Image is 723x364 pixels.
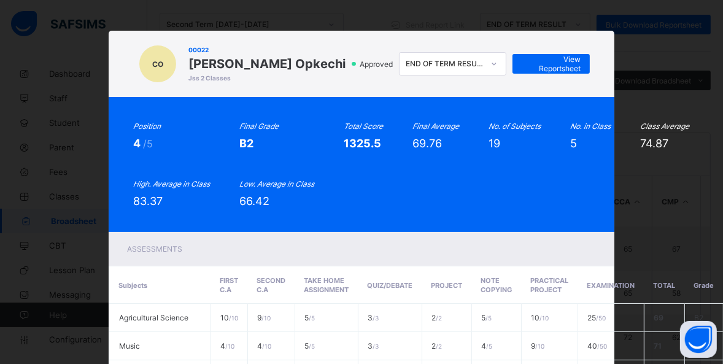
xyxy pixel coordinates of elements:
span: EXAMINATION [587,281,635,290]
span: 25 [587,313,606,322]
i: No. of Subjects [489,122,541,131]
span: 66.42 [239,195,269,207]
span: 1325.5 [344,137,381,150]
span: 19 [489,137,500,150]
i: Final Average [412,122,459,131]
span: 2 [431,313,442,322]
i: High. Average in Class [133,179,210,188]
span: 4 [133,137,143,150]
i: Position [133,122,161,131]
button: Open asap [680,321,717,358]
span: FIRST C.A [220,276,238,294]
span: / 10 [539,314,549,322]
span: [PERSON_NAME] Opkechi [188,56,346,71]
span: 9 [257,313,271,322]
span: 5 [570,137,577,150]
span: Subjects [118,281,147,290]
span: / 10 [261,314,271,322]
span: B2 [239,137,253,150]
span: 4 [481,341,492,350]
span: CO [152,60,163,69]
span: SECOND C.A [257,276,285,294]
span: Music [119,341,140,350]
i: Final Grade [239,122,279,131]
span: PROJECT [431,281,462,290]
span: /5 [143,137,153,150]
span: Total [653,281,675,290]
span: 40 [587,341,607,350]
i: Low. Average in Class [239,179,314,188]
span: / 50 [597,343,607,350]
span: 5 [304,313,315,322]
span: / 50 [596,314,606,322]
span: TAKE HOME ASSIGNMENT [304,276,349,294]
span: 5 [304,341,315,350]
span: 9 [531,341,544,350]
span: / 5 [486,343,492,350]
div: END OF TERM RESULT [406,60,484,69]
span: / 10 [262,343,271,350]
span: View Reportsheet [522,55,581,73]
span: 69 [654,313,663,322]
span: 3 [368,341,379,350]
span: 74.87 [640,137,668,150]
span: / 5 [309,343,315,350]
span: / 10 [229,314,238,322]
span: PRACTICAL PROJECT [530,276,568,294]
span: 00022 [188,46,346,53]
span: 3 [368,313,379,322]
span: QUIZ/DEBATE [367,281,412,290]
span: Approved [358,60,396,69]
span: 69.76 [412,137,442,150]
span: / 3 [373,343,379,350]
span: / 2 [436,314,442,322]
i: No. in Class [570,122,611,131]
span: / 10 [225,343,234,350]
span: Grade [694,281,714,290]
span: 10 [531,313,549,322]
span: / 5 [485,314,492,322]
span: 10 [220,313,238,322]
span: / 5 [309,314,315,322]
span: 5 [481,313,492,322]
span: / 10 [535,343,544,350]
span: / 3 [373,314,379,322]
span: Assessments [127,244,182,254]
span: 83.37 [133,195,163,207]
span: 71 [654,341,662,350]
span: Jss 2 Classes [188,74,346,82]
span: 2 [431,341,442,350]
i: Total Score [344,122,383,131]
span: Agricultural Science [119,313,188,322]
span: / 2 [436,343,442,350]
i: Class Average [640,122,689,131]
span: 4 [220,341,234,350]
span: 4 [257,341,271,350]
span: NOTE COPYING [481,276,512,294]
span: B2 [694,313,703,322]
